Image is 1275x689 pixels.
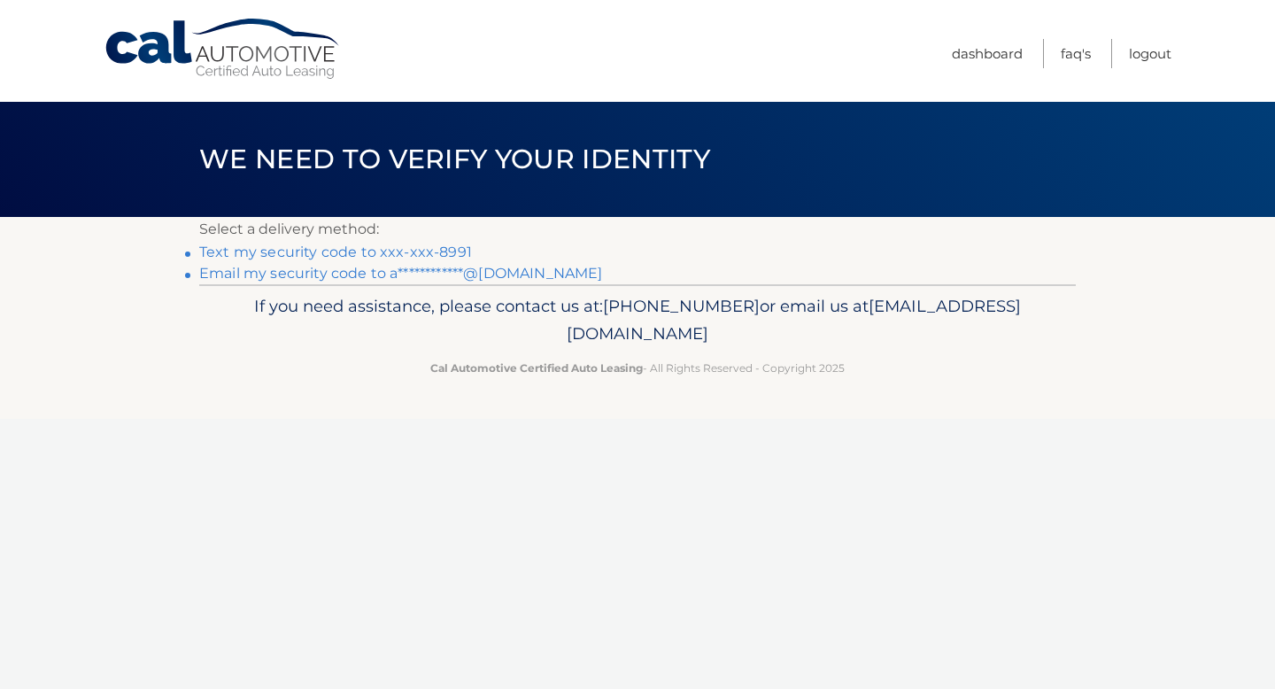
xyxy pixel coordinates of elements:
a: Dashboard [952,39,1023,68]
p: - All Rights Reserved - Copyright 2025 [211,359,1064,377]
p: If you need assistance, please contact us at: or email us at [211,292,1064,349]
a: Text my security code to xxx-xxx-8991 [199,244,472,260]
p: Select a delivery method: [199,217,1076,242]
a: Logout [1129,39,1171,68]
span: We need to verify your identity [199,143,710,175]
a: FAQ's [1061,39,1091,68]
strong: Cal Automotive Certified Auto Leasing [430,361,643,375]
span: [PHONE_NUMBER] [603,296,760,316]
a: Cal Automotive [104,18,343,81]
